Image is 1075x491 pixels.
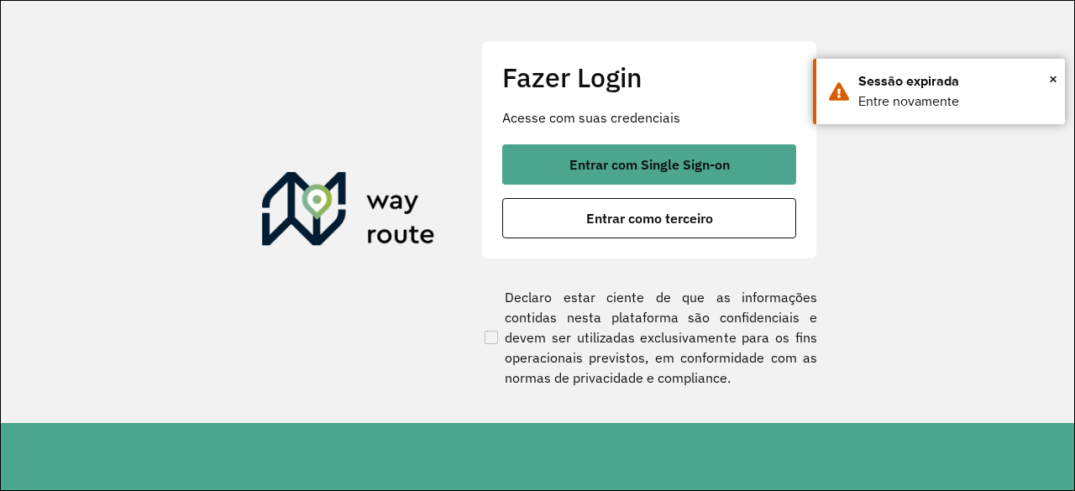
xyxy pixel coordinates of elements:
[858,71,1052,91] div: Sessão expirada
[481,287,817,388] label: Declaro estar ciente de que as informações contidas nesta plataforma são confidenciais e devem se...
[1049,66,1057,91] button: Close
[1049,66,1057,91] span: ×
[569,158,730,171] span: Entrar com Single Sign-on
[502,107,796,128] p: Acesse com suas credenciais
[502,61,796,93] h2: Fazer Login
[262,172,435,253] img: Roteirizador AmbevTech
[586,212,713,225] span: Entrar como terceiro
[502,144,796,185] button: button
[858,91,1052,112] div: Entre novamente
[502,198,796,238] button: button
